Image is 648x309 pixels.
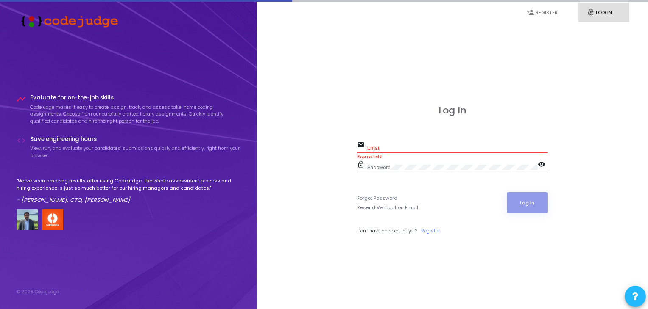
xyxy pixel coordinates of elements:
i: code [17,136,26,145]
a: Resend Verification Email [357,204,418,211]
mat-icon: lock_outline [357,160,367,170]
img: user image [17,209,38,230]
a: Forgot Password [357,195,397,202]
i: person_add [527,8,534,16]
input: Email [367,145,548,151]
p: "We've seen amazing results after using Codejudge. The whole assessment process and hiring experi... [17,177,240,191]
button: Log In [507,192,548,213]
span: Don't have an account yet? [357,227,417,234]
a: person_addRegister [518,3,569,22]
h3: Log In [357,105,548,116]
mat-icon: visibility [538,160,548,170]
strong: Required field [357,154,381,159]
div: © 2025 Codejudge [17,288,59,295]
h4: Evaluate for on-the-job skills [30,94,240,101]
img: company-logo [42,209,63,230]
em: - [PERSON_NAME], CTO, [PERSON_NAME] [17,196,130,204]
i: timeline [17,94,26,104]
mat-icon: email [357,141,367,151]
a: fingerprintLog In [578,3,629,22]
a: Register [421,227,440,235]
p: Codejudge makes it easy to create, assign, track, and assess take-home coding assignments. Choose... [30,104,240,125]
h4: Save engineering hours [30,136,240,143]
p: View, run, and evaluate your candidates’ submissions quickly and efficiently, right from your bro... [30,145,240,159]
i: fingerprint [587,8,595,16]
